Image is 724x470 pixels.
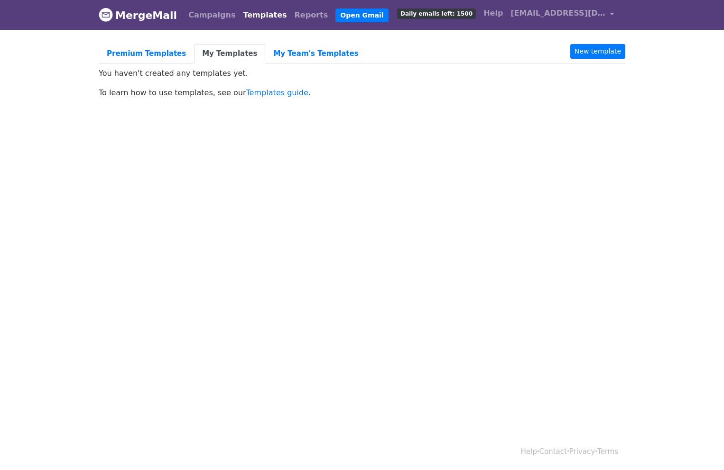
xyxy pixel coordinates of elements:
[480,4,507,23] a: Help
[246,88,308,97] a: Templates guide
[393,4,480,23] a: Daily emails left: 1500
[99,88,625,98] p: To learn how to use templates, see our .
[597,447,618,456] a: Terms
[99,8,113,22] img: MergeMail logo
[521,447,537,456] a: Help
[239,6,290,25] a: Templates
[539,447,567,456] a: Contact
[397,9,476,19] span: Daily emails left: 1500
[265,44,366,63] a: My Team's Templates
[335,9,388,22] a: Open Gmail
[99,5,177,25] a: MergeMail
[570,44,625,59] a: New template
[511,8,605,19] span: [EMAIL_ADDRESS][DOMAIN_NAME]
[569,447,595,456] a: Privacy
[291,6,332,25] a: Reports
[99,44,194,63] a: Premium Templates
[185,6,239,25] a: Campaigns
[507,4,618,26] a: [EMAIL_ADDRESS][DOMAIN_NAME]
[194,44,265,63] a: My Templates
[99,68,625,78] p: You haven't created any templates yet.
